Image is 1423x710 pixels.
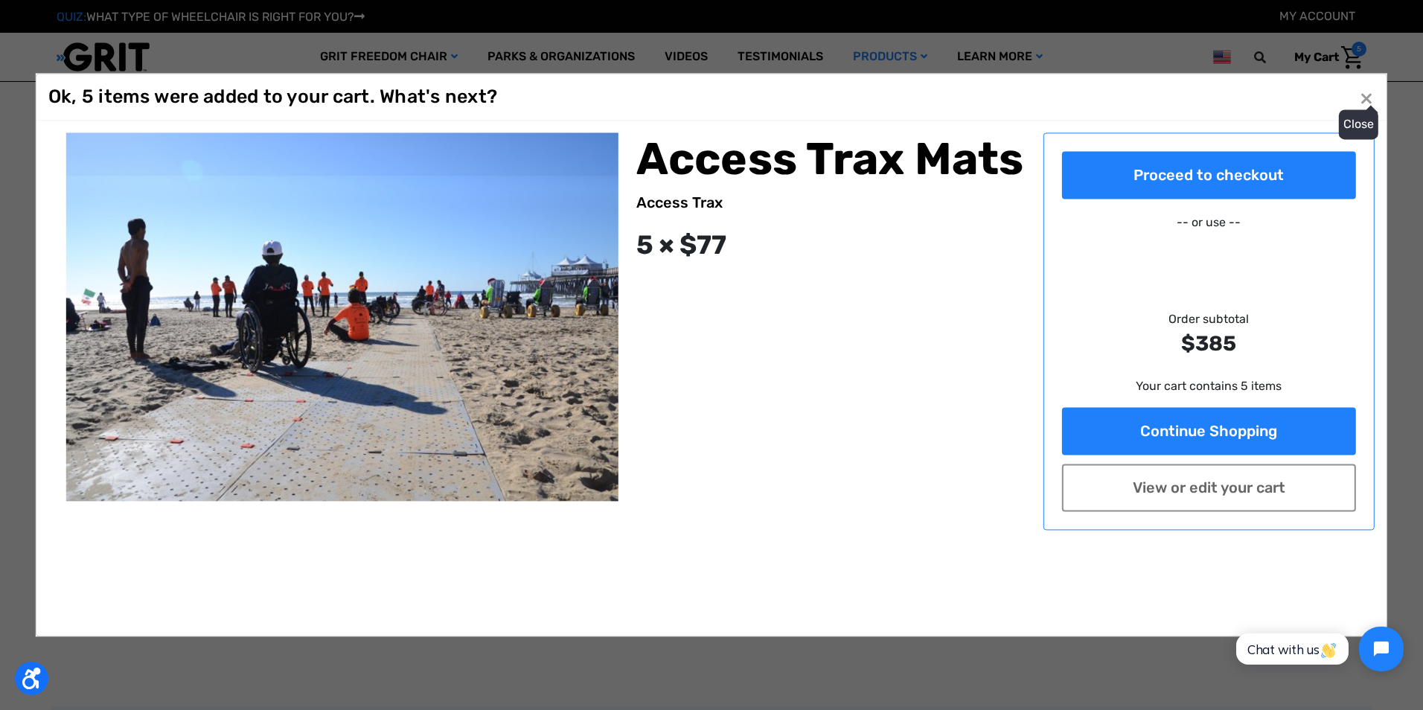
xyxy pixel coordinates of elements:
[66,132,618,501] img: Access Trax Mats
[1062,377,1357,395] p: Your cart contains 5 items
[636,191,1026,214] div: Access Trax
[1062,237,1357,267] iframe: PayPal-paypal
[1062,328,1357,359] strong: $385
[1062,214,1357,231] p: -- or use --
[1062,464,1357,511] a: View or edit your cart
[636,132,1026,186] h2: Access Trax Mats
[1360,83,1373,112] span: ×
[1062,151,1357,199] a: Proceed to checkout
[636,226,1026,265] div: 5 × $77
[1220,614,1416,684] iframe: Tidio Chat
[48,86,497,108] h1: Ok, 5 items were added to your cart. What's next?
[1062,407,1357,455] a: Continue Shopping
[1062,310,1357,359] div: Order subtotal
